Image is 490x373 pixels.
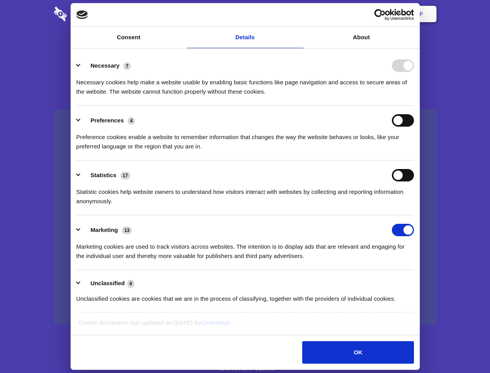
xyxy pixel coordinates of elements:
iframe: Drift Widget Chat Controller [451,334,481,364]
button: Necessary (7) [76,59,136,72]
label: Preferences [90,117,124,124]
button: OK [302,341,414,364]
a: Usercentrics Cookiebot - opens in a new window [346,9,414,21]
img: logo-wordmark-white-trans-d4663122ce5f474addd5e946df7df03e33cb6a1c49d2221995e7729f52c070b2.svg [54,7,120,21]
div: Statistic cookies help website owners to understand how visitors interact with websites by collec... [76,181,414,206]
button: Preferences (4) [76,114,140,127]
span: 4 [127,280,135,288]
a: Contact [315,2,350,26]
a: Consent [71,27,187,48]
img: logo [76,10,88,19]
div: Marketing cookies are used to track visitors across websites. The intention is to display ads tha... [76,236,414,261]
label: Necessary [90,62,119,69]
button: Statistics (17) [76,169,135,181]
span: 4 [128,117,135,125]
a: Details [187,27,303,48]
a: Wistia video thumbnail [54,110,436,325]
h4: Auto-redaction of sensitive data, encrypted data sharing and self-destructing private chats. Shar... [54,71,436,96]
a: Pricing [228,2,261,26]
label: Marketing [90,227,118,233]
span: 7 [123,62,131,70]
div: Necessary cookies help make a website usable by enabling basic functions like page navigation and... [76,72,414,96]
label: Statistics [90,172,116,178]
button: Unclassified (4) [76,279,139,288]
a: About [303,27,420,48]
button: Marketing (13) [76,224,137,236]
span: 13 [122,227,132,234]
a: Cookiebot [201,319,230,326]
div: Cookie declaration last updated on [DATE] by [73,318,417,333]
div: Unclassified cookies are cookies that we are in the process of classifying, together with the pro... [76,288,414,303]
div: Preference cookies enable a website to remember information that changes the way the website beha... [76,127,414,151]
span: 17 [120,172,130,180]
a: Login [352,2,386,26]
h1: Eliminate Slack Data Loss. [54,35,436,63]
